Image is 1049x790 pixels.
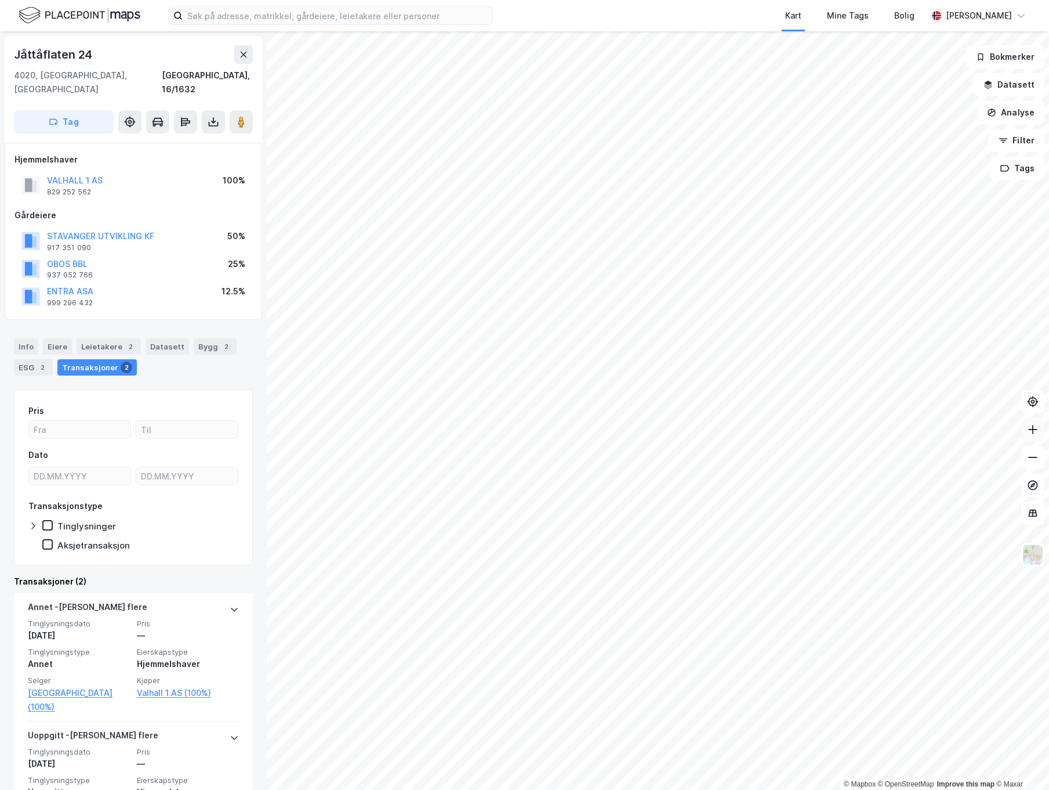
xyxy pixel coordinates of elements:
[136,421,238,438] input: Til
[136,467,238,485] input: DD.MM.YYYY
[28,629,130,643] div: [DATE]
[989,129,1044,152] button: Filter
[47,298,93,308] div: 999 296 432
[14,68,162,96] div: 4020, [GEOGRAPHIC_DATA], [GEOGRAPHIC_DATA]
[14,153,252,167] div: Hjemmelshaver
[28,647,130,657] span: Tinglysningstype
[137,619,239,629] span: Pris
[194,338,237,355] div: Bygg
[227,229,245,243] div: 50%
[137,629,239,643] div: —
[990,157,1044,180] button: Tags
[228,257,245,271] div: 25%
[14,45,95,64] div: Jåttåflaten 24
[137,757,239,771] div: —
[28,619,130,629] span: Tinglysningsdato
[220,341,232,352] div: 2
[222,284,245,298] div: 12.5%
[223,174,245,187] div: 100%
[137,775,239,785] span: Eierskapstype
[77,338,141,355] div: Leietakere
[991,734,1049,790] iframe: Chat Widget
[146,338,189,355] div: Datasett
[14,575,253,589] div: Transaksjoner (2)
[137,686,239,700] a: Valhall 1 AS (100%)
[28,747,130,757] span: Tinglysningsdato
[28,448,48,462] div: Dato
[977,101,1044,124] button: Analyse
[57,359,137,376] div: Transaksjoner
[827,9,869,23] div: Mine Tags
[878,780,934,788] a: OpenStreetMap
[28,775,130,785] span: Tinglysningstype
[28,600,147,619] div: Annet - [PERSON_NAME] flere
[974,73,1044,96] button: Datasett
[14,208,252,222] div: Gårdeiere
[1022,544,1044,566] img: Z
[28,728,158,747] div: Uoppgitt - [PERSON_NAME] flere
[14,110,114,134] button: Tag
[14,338,38,355] div: Info
[894,9,914,23] div: Bolig
[57,540,130,551] div: Aksjetransaksjon
[14,359,53,376] div: ESG
[47,187,91,197] div: 829 252 562
[57,521,116,532] div: Tinglysninger
[28,757,130,771] div: [DATE]
[28,657,130,671] div: Annet
[991,734,1049,790] div: Kontrollprogram for chat
[28,676,130,686] span: Selger
[137,676,239,686] span: Kjøper
[28,404,44,418] div: Pris
[47,243,91,252] div: 917 351 090
[19,5,140,26] img: logo.f888ab2527a4732fd821a326f86c7f29.svg
[937,780,994,788] a: Improve this map
[28,499,103,513] div: Transaksjonstype
[183,7,492,24] input: Søk på adresse, matrikkel, gårdeiere, leietakere eller personer
[47,270,93,280] div: 937 052 766
[966,45,1044,68] button: Bokmerker
[43,338,72,355] div: Eiere
[946,9,1012,23] div: [PERSON_NAME]
[29,467,130,485] input: DD.MM.YYYY
[29,421,130,438] input: Fra
[785,9,801,23] div: Kart
[121,362,132,373] div: 2
[137,747,239,757] span: Pris
[844,780,876,788] a: Mapbox
[162,68,253,96] div: [GEOGRAPHIC_DATA], 16/1632
[137,647,239,657] span: Eierskapstype
[37,362,48,373] div: 2
[125,341,136,352] div: 2
[137,657,239,671] div: Hjemmelshaver
[28,686,130,714] a: [GEOGRAPHIC_DATA] (100%)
